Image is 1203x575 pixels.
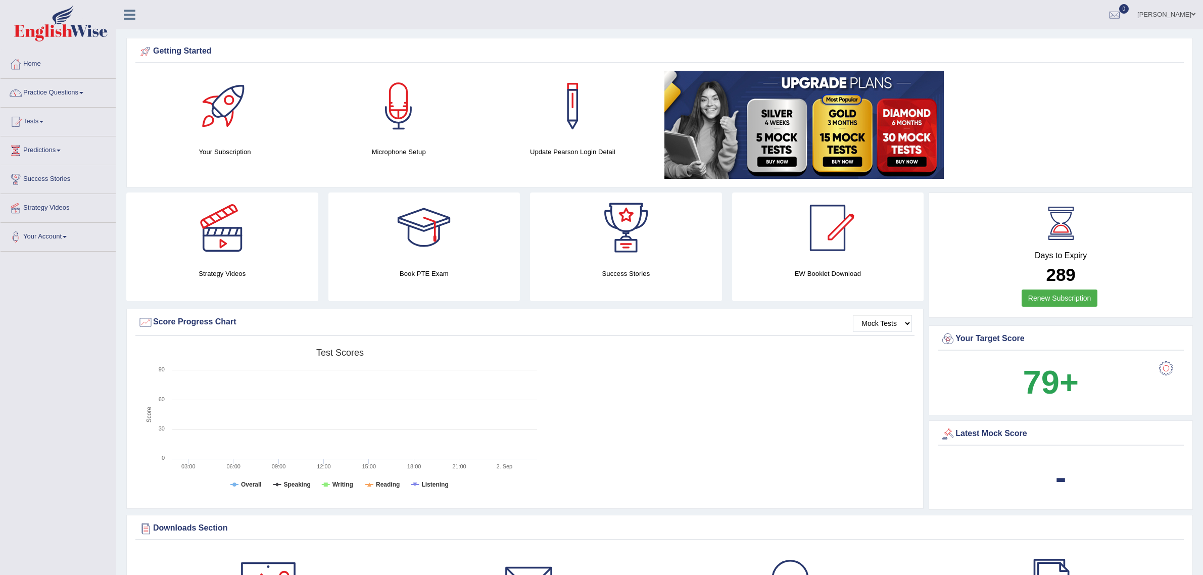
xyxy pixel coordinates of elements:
h4: Update Pearson Login Detail [491,147,654,157]
tspan: Writing [332,481,353,488]
a: Predictions [1,136,116,162]
a: Your Account [1,223,116,248]
b: 289 [1046,265,1075,284]
tspan: Reading [376,481,400,488]
text: 60 [159,396,165,402]
tspan: Listening [421,481,448,488]
tspan: Test scores [316,348,364,358]
a: Success Stories [1,165,116,190]
h4: Success Stories [530,268,722,279]
text: 09:00 [272,463,286,469]
text: 12:00 [317,463,331,469]
div: Latest Mock Score [940,426,1181,442]
tspan: Speaking [283,481,310,488]
span: 0 [1119,4,1129,14]
h4: Days to Expiry [940,251,1181,260]
h4: Your Subscription [143,147,307,157]
a: Tests [1,108,116,133]
a: Practice Questions [1,79,116,104]
h4: Microphone Setup [317,147,480,157]
b: 79+ [1023,364,1079,401]
tspan: Score [146,407,153,423]
a: Strategy Videos [1,194,116,219]
div: Score Progress Chart [138,315,912,330]
tspan: 2. Sep [496,463,512,469]
text: 15:00 [362,463,376,469]
div: Downloads Section [138,521,1181,536]
img: small5.jpg [664,71,944,179]
a: Renew Subscription [1022,290,1098,307]
text: 06:00 [226,463,240,469]
tspan: Overall [241,481,262,488]
h4: EW Booklet Download [732,268,924,279]
div: Your Target Score [940,331,1181,347]
div: Getting Started [138,44,1181,59]
text: 0 [162,455,165,461]
text: 18:00 [407,463,421,469]
b: - [1055,459,1067,496]
a: Home [1,50,116,75]
h4: Strategy Videos [126,268,318,279]
text: 90 [159,366,165,372]
text: 21:00 [452,463,466,469]
h4: Book PTE Exam [328,268,520,279]
text: 30 [159,425,165,432]
text: 03:00 [181,463,196,469]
